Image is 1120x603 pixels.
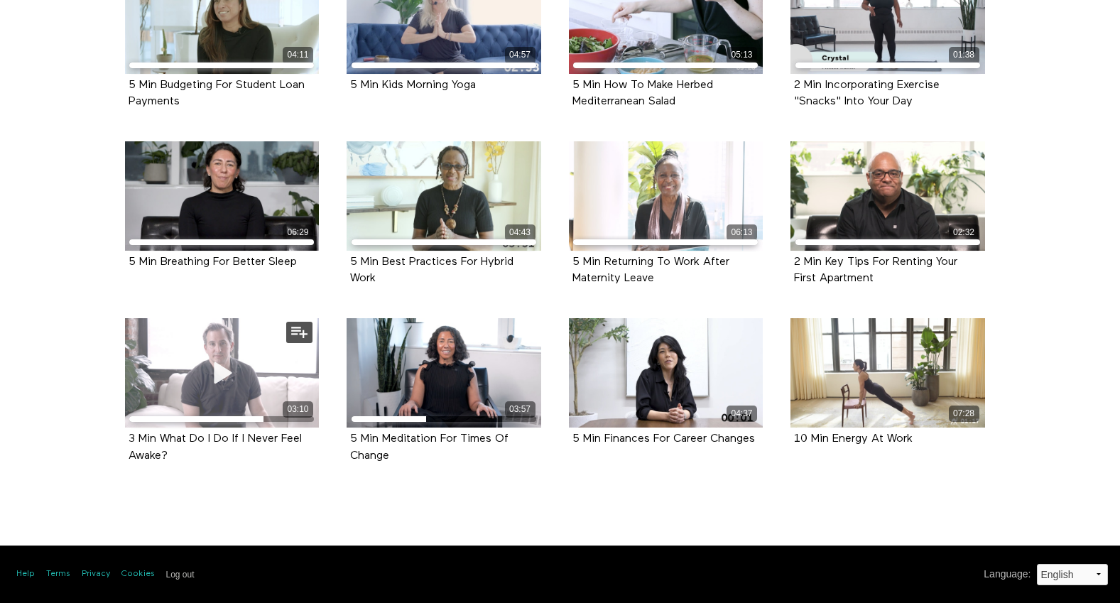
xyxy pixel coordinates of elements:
div: 04:43 [505,224,535,241]
a: 3 Min What Do I Do If I Never Feel Awake? 03:10 [125,318,320,428]
a: 2 Min Key Tips For Renting Your First Apartment [794,256,957,283]
a: 2 Min Key Tips For Renting Your First Apartment 02:32 [790,141,985,251]
a: 5 Min Finances For Career Changes [572,433,755,444]
strong: 5 Min Kids Morning Yoga [350,80,476,91]
div: 02:32 [949,224,979,241]
label: Language : [984,567,1031,582]
div: 06:29 [283,224,313,241]
a: 5 Min How To Make Herbed Mediterranean Salad [572,80,713,107]
input: Log out [166,570,195,580]
a: Help [16,568,35,580]
div: 04:37 [727,406,757,422]
a: 5 Min Best Practices For Hybrid Work [350,256,513,283]
a: 5 Min Breathing For Better Sleep 06:29 [125,141,320,251]
strong: 5 Min Best Practices For Hybrid Work [350,256,513,284]
button: Add to my list [286,322,312,343]
a: 5 Min Returning To Work After Maternity Leave 06:13 [569,141,763,251]
strong: 5 Min Returning To Work After Maternity Leave [572,256,729,284]
a: 5 Min Returning To Work After Maternity Leave [572,256,729,283]
div: 06:13 [727,224,757,241]
strong: 10 Min Energy At Work [794,433,913,445]
a: Terms [46,568,70,580]
a: Cookies [121,568,155,580]
div: 04:11 [283,47,313,63]
a: 5 Min Kids Morning Yoga [350,80,476,90]
div: 01:38 [949,47,979,63]
div: 04:57 [505,47,535,63]
strong: 2 Min Key Tips For Renting Your First Apartment [794,256,957,284]
div: 03:10 [283,401,313,418]
a: 5 Min Best Practices For Hybrid Work 04:43 [347,141,541,251]
a: Privacy [82,568,110,580]
a: 5 Min Budgeting For Student Loan Payments [129,80,305,107]
strong: 5 Min Breathing For Better Sleep [129,256,297,268]
a: 5 Min Finances For Career Changes 04:37 [569,318,763,428]
strong: 2 Min Incorporating Exercise "Snacks" Into Your Day [794,80,940,107]
div: 05:13 [727,47,757,63]
a: 10 Min Energy At Work 07:28 [790,318,985,428]
strong: 3 Min What Do I Do If I Never Feel Awake? [129,433,302,461]
div: 07:28 [949,406,979,422]
a: 5 Min Breathing For Better Sleep [129,256,297,267]
strong: 5 Min Finances For Career Changes [572,433,755,445]
a: 10 Min Energy At Work [794,433,913,444]
a: 3 Min What Do I Do If I Never Feel Awake? [129,433,302,460]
